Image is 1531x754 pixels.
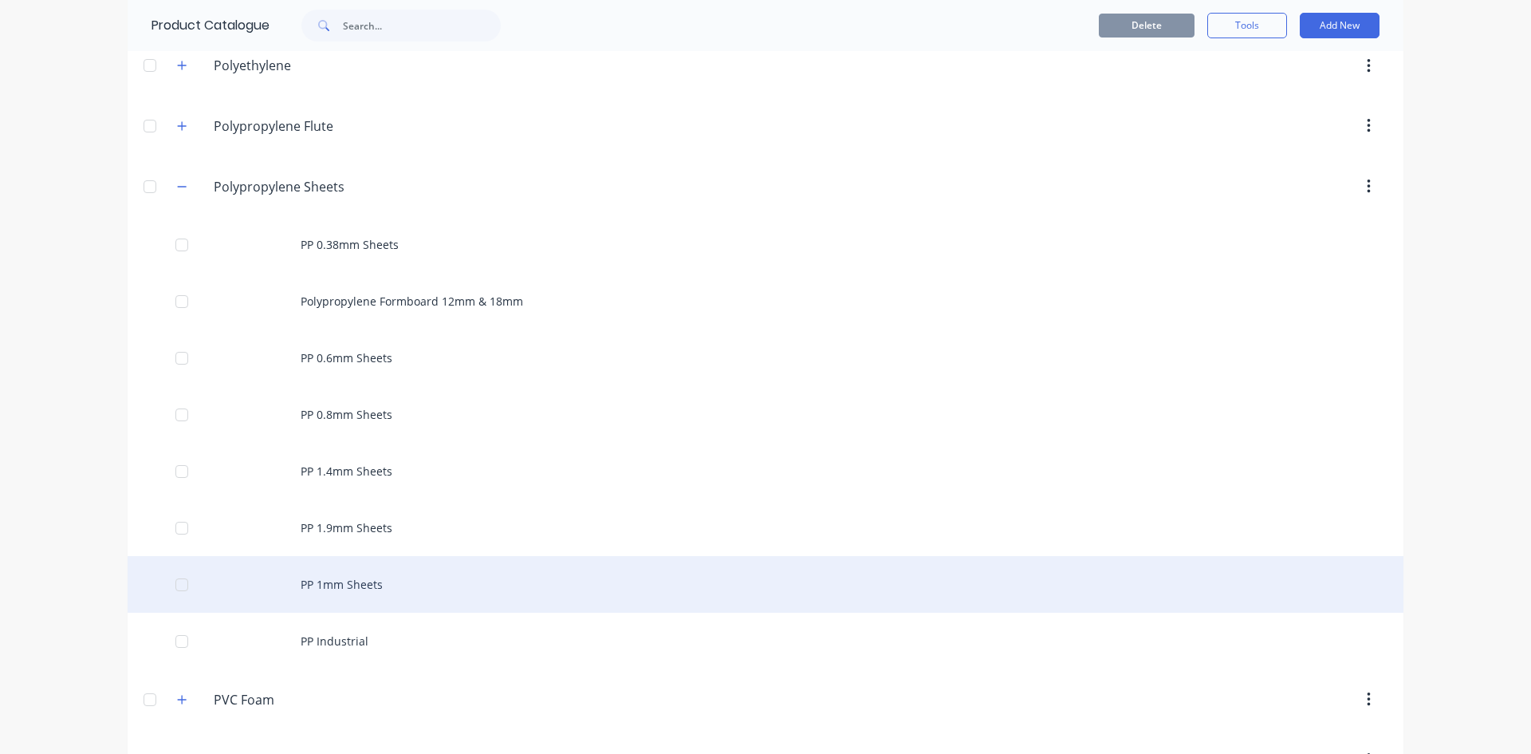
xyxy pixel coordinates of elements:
[1099,14,1194,38] button: Delete
[214,56,403,75] input: Enter category name
[343,10,501,41] input: Search...
[1207,13,1287,38] button: Tools
[128,273,1403,330] div: Polypropylene Formboard 12mm & 18mm
[128,386,1403,443] div: PP 0.8mm Sheets
[1300,13,1379,38] button: Add New
[128,499,1403,556] div: PP 1.9mm Sheets
[214,116,403,136] input: Enter category name
[128,556,1403,613] div: PP 1mm Sheets
[128,443,1403,499] div: PP 1.4mm Sheets
[214,690,403,709] input: Enter category name
[128,613,1403,669] div: PP Industrial
[128,216,1403,273] div: PP 0.38mm Sheets
[128,330,1403,386] div: PP 0.6mm Sheets
[214,177,403,196] input: Enter category name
